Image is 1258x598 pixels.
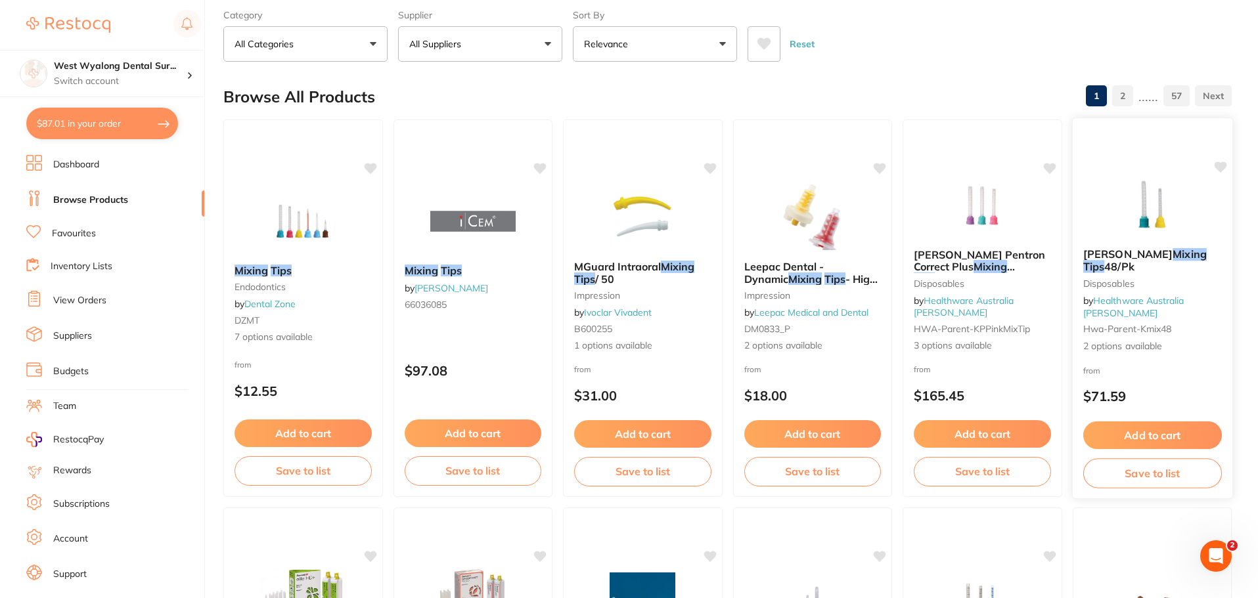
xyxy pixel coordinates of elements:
[914,248,1045,273] span: [PERSON_NAME] Pentron Correct Plus
[415,282,488,294] a: [PERSON_NAME]
[574,260,661,273] span: MGuard Intraoral
[235,419,372,447] button: Add to cart
[235,37,299,51] p: All Categories
[53,433,104,446] span: RestocqPay
[54,75,187,88] p: Switch account
[574,261,711,285] b: MGuard Intraoral Mixing Tips / 50
[235,383,372,398] p: $12.55
[235,264,268,277] em: Mixing
[54,60,187,73] h4: West Wyalong Dental Surgery (DentalTown 4)
[53,330,92,343] a: Suppliers
[574,388,711,403] p: $31.00
[235,456,372,485] button: Save to list
[398,9,562,21] label: Supplier
[1163,83,1190,109] a: 57
[405,419,542,447] button: Add to cart
[744,261,882,285] b: Leepac Dental - Dynamic Mixing Tips - High Quality Dental Product
[235,331,372,344] span: 7 options available
[914,278,1051,289] small: Disposables
[53,400,76,413] a: Team
[744,339,882,352] span: 2 options available
[53,365,89,378] a: Budgets
[223,88,375,106] h2: Browse All Products
[935,272,971,286] span: 100/Pk
[914,457,1051,486] button: Save to list
[235,282,372,292] small: Endodontics
[574,420,711,448] button: Add to cart
[441,264,462,277] em: Tips
[20,60,47,87] img: West Wyalong Dental Surgery (DentalTown 4)
[824,272,845,286] em: Tips
[939,173,1025,238] img: Kerr Pentron Correct Plus Mixing Tips 100/Pk
[51,260,112,273] a: Inventory Lists
[744,364,761,374] span: from
[600,184,685,250] img: MGuard Intraoral Mixing Tips / 50
[770,184,855,250] img: Leepac Dental - Dynamic Mixing Tips - High Quality Dental Product
[914,295,1014,318] a: Healthware Australia [PERSON_NAME]
[1173,247,1207,261] em: Mixing
[574,323,612,335] span: B600255
[1104,260,1134,273] span: 48/Pk
[235,314,259,326] span: DZMT
[53,498,110,511] a: Subscriptions
[574,290,711,301] small: impression
[53,532,88,545] a: Account
[744,457,882,486] button: Save to list
[1200,540,1232,572] iframe: Intercom live chat
[744,272,878,297] span: - High Quality Dental Product
[1083,323,1171,335] span: Hwa-parent-kmix48
[744,307,868,318] span: by
[26,432,42,447] img: RestocqPay
[405,299,447,310] span: 66036085
[1083,421,1221,450] button: Add to cart
[235,298,296,310] span: by
[1138,89,1158,104] p: ......
[26,432,104,447] a: RestocqPay
[788,272,822,286] em: Mixing
[914,339,1051,352] span: 3 options available
[260,188,346,254] img: Mixing Tips
[235,360,252,370] span: from
[754,307,868,318] a: Leepac Medical and Dental
[786,26,819,62] button: Reset
[595,272,614,286] span: / 50
[1112,83,1133,109] a: 2
[1083,247,1172,261] span: [PERSON_NAME]
[53,158,99,171] a: Dashboard
[1227,540,1238,551] span: 2
[914,272,935,286] em: Tips
[744,388,882,403] p: $18.00
[584,307,652,318] a: Ivoclar Vivadent
[574,364,591,374] span: from
[1083,248,1221,272] b: Kerr Mixing Tips 48/Pk
[26,17,110,33] img: Restocq Logo
[409,37,466,51] p: All Suppliers
[974,260,1007,273] em: Mixing
[1083,389,1221,404] p: $71.59
[398,26,562,62] button: All Suppliers
[53,464,91,477] a: Rewards
[584,37,633,51] p: Relevance
[661,260,694,273] em: Mixing
[235,265,372,276] b: Mixing Tips
[574,272,595,286] em: Tips
[52,227,96,240] a: Favourites
[914,295,1014,318] span: by
[53,294,106,307] a: View Orders
[53,194,128,207] a: Browse Products
[1083,295,1184,319] a: Healthware Australia [PERSON_NAME]
[271,264,292,277] em: Tips
[1083,365,1100,375] span: from
[26,10,110,40] a: Restocq Logo
[744,420,882,448] button: Add to cart
[405,282,488,294] span: by
[223,9,388,21] label: Category
[744,290,882,301] small: impression
[26,108,178,139] button: $87.01 in your order
[573,26,737,62] button: Relevance
[405,363,542,378] p: $97.08
[574,339,711,352] span: 1 options available
[914,364,931,374] span: from
[405,264,438,277] em: Mixing
[1083,278,1221,288] small: Disposables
